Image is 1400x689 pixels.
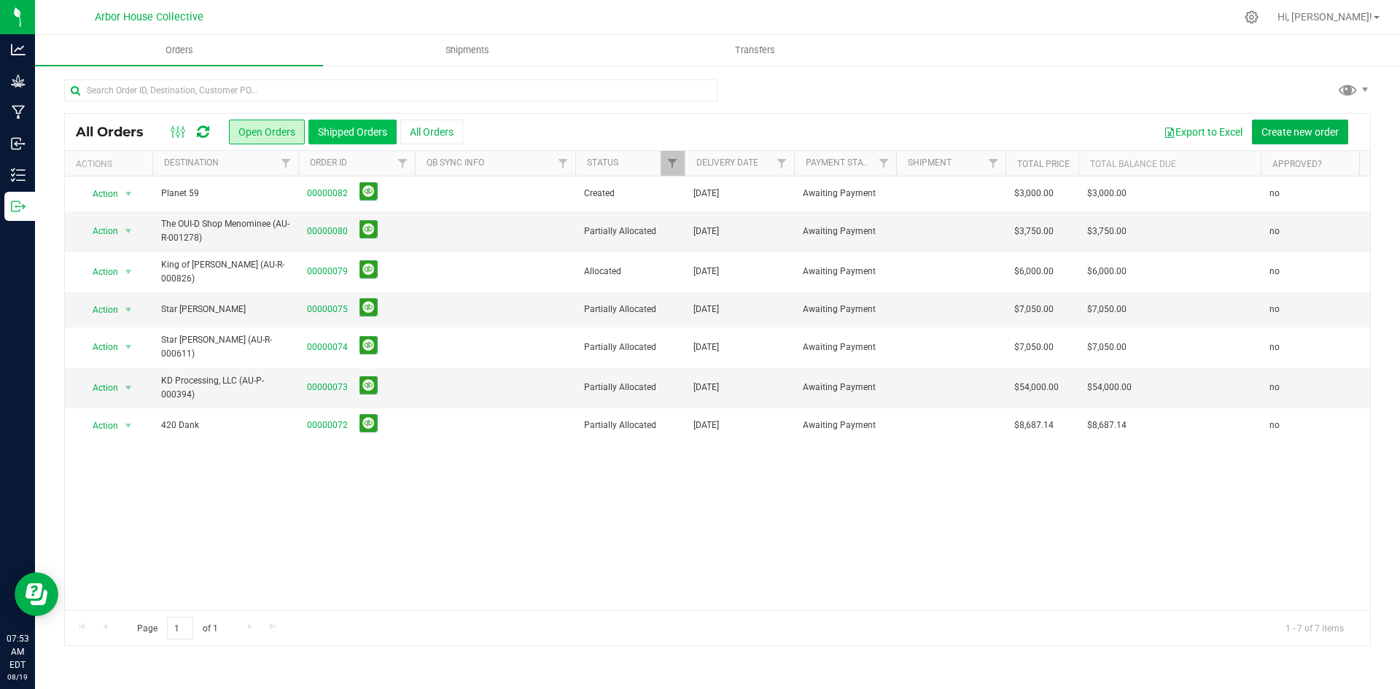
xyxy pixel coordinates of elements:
span: Star [PERSON_NAME] [161,303,289,316]
span: $6,000.00 [1014,265,1054,279]
span: $3,750.00 [1014,225,1054,238]
span: Transfers [715,44,795,57]
span: no [1269,419,1280,432]
span: $8,687.14 [1014,419,1054,432]
input: Search Order ID, Destination, Customer PO... [64,79,717,101]
inline-svg: Grow [11,74,26,88]
a: Shipment [908,157,952,168]
span: [DATE] [693,303,719,316]
a: 00000072 [307,419,348,432]
span: The OUI-D Shop Menominee (AU-R-001278) [161,217,289,245]
span: Page of 1 [125,617,230,639]
span: Awaiting Payment [803,265,887,279]
span: Partially Allocated [584,381,676,394]
p: 07:53 AM EDT [7,632,28,672]
button: Export to Excel [1154,120,1252,144]
p: 08/19 [7,672,28,682]
button: Open Orders [229,120,305,144]
span: Partially Allocated [584,419,676,432]
span: [DATE] [693,265,719,279]
inline-svg: Analytics [11,42,26,57]
a: Filter [981,151,1006,176]
span: no [1269,381,1280,394]
span: Created [584,187,676,201]
a: Payment Status [806,157,879,168]
span: $7,050.00 [1087,303,1127,316]
a: 00000082 [307,187,348,201]
inline-svg: Inbound [11,136,26,151]
span: select [120,337,138,357]
input: 1 [167,617,193,639]
span: Awaiting Payment [803,381,887,394]
a: Filter [770,151,794,176]
span: $7,050.00 [1014,340,1054,354]
a: Filter [274,151,298,176]
span: Awaiting Payment [803,419,887,432]
span: Action [79,378,119,398]
span: Planet 59 [161,187,289,201]
span: $3,000.00 [1014,187,1054,201]
span: $7,050.00 [1014,303,1054,316]
a: Filter [872,151,896,176]
a: 00000074 [307,340,348,354]
div: Actions [76,159,147,169]
span: Star [PERSON_NAME] (AU-R-000611) [161,333,289,361]
span: select [120,300,138,320]
span: Partially Allocated [584,303,676,316]
th: Total Balance Due [1078,151,1261,176]
span: $6,000.00 [1087,265,1127,279]
a: 00000073 [307,381,348,394]
a: 00000079 [307,265,348,279]
span: Action [79,300,119,320]
span: [DATE] [693,225,719,238]
button: Create new order [1252,120,1348,144]
span: no [1269,225,1280,238]
span: [DATE] [693,187,719,201]
span: select [120,184,138,204]
a: Delivery Date [696,157,758,168]
a: Filter [551,151,575,176]
a: Destination [164,157,219,168]
span: $3,750.00 [1087,225,1127,238]
inline-svg: Outbound [11,199,26,214]
a: Status [587,157,618,168]
div: Manage settings [1242,10,1261,24]
span: All Orders [76,124,158,140]
span: $54,000.00 [1087,381,1132,394]
span: $3,000.00 [1087,187,1127,201]
span: select [120,378,138,398]
a: Total Price [1017,159,1070,169]
span: no [1269,265,1280,279]
a: Order ID [310,157,347,168]
button: Shipped Orders [308,120,397,144]
span: select [120,416,138,436]
span: Action [79,184,119,204]
span: select [120,221,138,241]
span: [DATE] [693,381,719,394]
span: $8,687.14 [1087,419,1127,432]
span: Orders [146,44,213,57]
a: 00000080 [307,225,348,238]
span: Awaiting Payment [803,303,887,316]
span: 420 Dank [161,419,289,432]
span: Hi, [PERSON_NAME]! [1277,11,1372,23]
span: no [1269,303,1280,316]
span: KD Processing, LLC (AU-P-000394) [161,374,289,402]
span: Create new order [1261,126,1339,138]
span: King of [PERSON_NAME] (AU-R-000826) [161,258,289,286]
span: Awaiting Payment [803,187,887,201]
span: [DATE] [693,340,719,354]
span: Partially Allocated [584,340,676,354]
span: $7,050.00 [1087,340,1127,354]
a: QB Sync Info [427,157,484,168]
span: Partially Allocated [584,225,676,238]
a: Filter [661,151,685,176]
a: Approved? [1272,159,1322,169]
span: Action [79,337,119,357]
a: Filter [391,151,415,176]
span: Awaiting Payment [803,340,887,354]
span: Allocated [584,265,676,279]
span: Action [79,416,119,436]
inline-svg: Inventory [11,168,26,182]
button: All Orders [400,120,463,144]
